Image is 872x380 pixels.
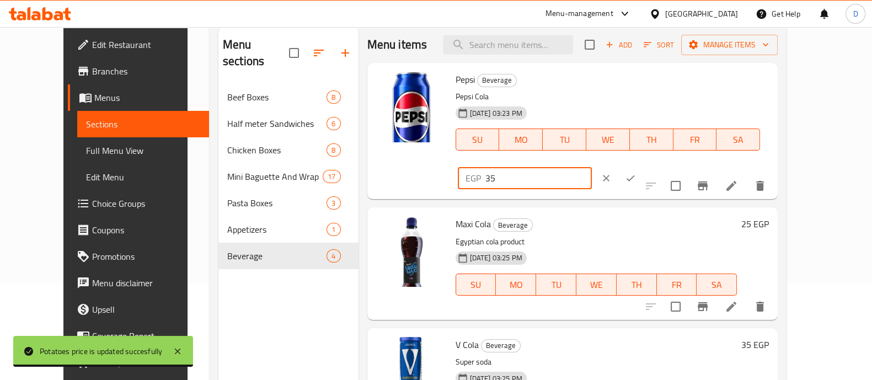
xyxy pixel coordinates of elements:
span: Edit Menu [86,170,200,184]
span: SU [461,132,495,148]
button: SA [697,274,737,296]
p: Super soda [456,355,737,369]
div: items [327,90,340,104]
div: Chicken Boxes8 [218,137,359,163]
a: Menus [68,84,209,111]
span: 4 [327,251,340,261]
span: Beverage [227,249,327,263]
span: Pepsi [456,71,475,88]
span: Beverage [478,74,516,87]
span: Select to update [664,174,687,197]
h2: Menu items [367,36,427,53]
button: WE [586,129,630,151]
span: SU [461,277,492,293]
div: Beverage [493,218,533,232]
span: Choice Groups [92,197,200,210]
span: Half meter Sandwiches [227,117,327,130]
span: 6 [327,119,340,129]
button: MO [496,274,536,296]
p: Egyptian cola product [456,235,737,249]
span: Select all sections [282,41,306,65]
h6: 25 EGP [741,216,769,232]
span: Chicken Boxes [227,143,327,157]
input: search [443,35,573,55]
a: Coupons [68,217,209,243]
span: Upsell [92,303,200,316]
span: Manage items [690,38,769,52]
button: FR [657,274,697,296]
nav: Menu sections [218,79,359,274]
span: Mini Baguette And Wrap [227,170,323,183]
div: Appetizers1 [218,216,359,243]
span: Menus [94,91,200,104]
div: Beverage4 [218,243,359,269]
div: Beverage [477,74,517,87]
span: Edit Restaurant [92,38,200,51]
div: items [327,143,340,157]
span: 1 [327,224,340,235]
button: WE [576,274,617,296]
span: Branches [92,65,200,78]
button: Manage items [681,35,778,55]
a: Edit menu item [725,179,738,192]
button: clear [594,166,618,190]
span: Appetizers [227,223,327,236]
span: Full Menu View [86,144,200,157]
span: Sections [86,117,200,131]
span: Menu disclaimer [92,276,200,290]
div: Mini Baguette And Wrap17 [218,163,359,190]
button: Branch-specific-item [689,293,716,320]
span: SA [701,277,732,293]
span: TU [547,132,582,148]
a: Promotions [68,243,209,270]
span: Select to update [664,295,687,318]
span: Sort [644,39,674,51]
span: Grocery Checklist [92,356,200,369]
span: Maxi Cola [456,216,491,232]
div: Potatoes price is updated succesfully [40,345,162,357]
img: Maxi Cola [376,216,447,287]
div: Beverage [481,339,521,352]
span: [DATE] 03:25 PM [466,253,527,263]
span: Pasta Boxes [227,196,327,210]
span: TH [634,132,669,148]
span: Sort items [636,36,681,53]
button: TH [630,129,673,151]
button: Add section [332,40,359,66]
a: Edit Restaurant [68,31,209,58]
span: Beverage [494,219,532,232]
div: Pasta Boxes3 [218,190,359,216]
a: Sections [77,111,209,137]
h2: Menu sections [223,36,289,69]
span: MO [500,277,532,293]
span: 3 [327,198,340,208]
span: WE [591,132,625,148]
span: Promotions [92,250,200,263]
button: Sort [641,36,677,53]
span: [DATE] 03:23 PM [466,108,527,119]
button: delete [747,173,773,199]
a: Edit Menu [77,164,209,190]
h6: 35 EGP [741,337,769,352]
a: Upsell [68,296,209,323]
div: Beef Boxes8 [218,84,359,110]
a: Edit menu item [725,300,738,313]
button: Branch-specific-item [689,173,716,199]
button: TH [617,274,657,296]
button: FR [673,129,717,151]
span: 17 [323,172,340,182]
a: Menu disclaimer [68,270,209,296]
span: Beef Boxes [227,90,327,104]
a: Coverage Report [68,323,209,349]
button: SA [716,129,760,151]
span: FR [661,277,693,293]
button: SU [456,274,496,296]
span: Sort sections [306,40,332,66]
div: items [323,170,340,183]
div: items [327,117,340,130]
